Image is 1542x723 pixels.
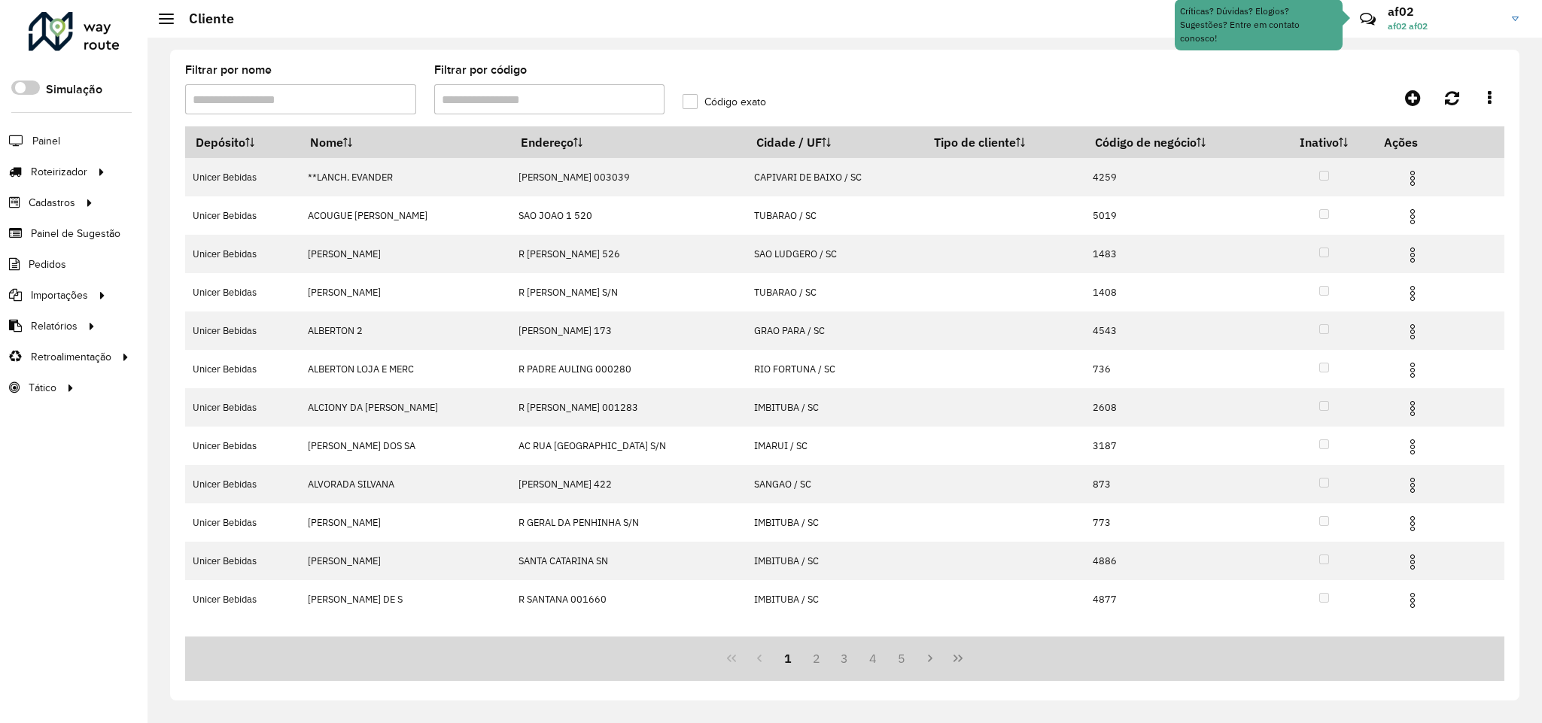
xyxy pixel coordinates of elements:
[510,465,746,503] td: [PERSON_NAME] 422
[32,133,60,149] span: Painel
[31,318,78,334] span: Relatórios
[300,542,510,580] td: [PERSON_NAME]
[510,311,746,350] td: [PERSON_NAME] 173
[185,542,300,580] td: Unicer Bebidas
[31,349,111,365] span: Retroalimentação
[300,503,510,542] td: [PERSON_NAME]
[510,273,746,311] td: R [PERSON_NAME] S/N
[185,427,300,465] td: Unicer Bebidas
[746,273,924,311] td: TUBARAO / SC
[887,644,916,673] button: 5
[300,427,510,465] td: [PERSON_NAME] DOS SA
[185,196,300,235] td: Unicer Bebidas
[1085,235,1275,273] td: 1483
[300,388,510,427] td: ALCIONY DA [PERSON_NAME]
[510,235,746,273] td: R [PERSON_NAME] 526
[916,644,944,673] button: Next Page
[944,644,972,673] button: Last Page
[185,158,300,196] td: Unicer Bebidas
[510,126,746,158] th: Endereço
[185,465,300,503] td: Unicer Bebidas
[29,257,66,272] span: Pedidos
[185,388,300,427] td: Unicer Bebidas
[185,311,300,350] td: Unicer Bebidas
[1085,503,1275,542] td: 773
[1388,20,1501,33] span: af02 af02
[746,465,924,503] td: SANGAO / SC
[746,388,924,427] td: IMBITUBA / SC
[300,196,510,235] td: ACOUGUE [PERSON_NAME]
[746,542,924,580] td: IMBITUBA / SC
[746,427,924,465] td: IMARUI / SC
[29,195,75,211] span: Cadastros
[185,273,300,311] td: Unicer Bebidas
[510,158,746,196] td: [PERSON_NAME] 003039
[300,273,510,311] td: [PERSON_NAME]
[510,542,746,580] td: SANTA CATARINA SN
[300,465,510,503] td: ALVORADA SILVANA
[185,503,300,542] td: Unicer Bebidas
[746,235,924,273] td: SAO LUDGERO / SC
[1373,126,1464,158] th: Ações
[185,580,300,618] td: Unicer Bebidas
[1085,158,1275,196] td: 4259
[510,580,746,618] td: R SANTANA 001660
[1085,126,1275,158] th: Código de negócio
[746,580,924,618] td: IMBITUBA / SC
[859,644,887,673] button: 4
[300,158,510,196] td: **LANCH. EVANDER
[1085,580,1275,618] td: 4877
[29,380,56,396] span: Tático
[1085,388,1275,427] td: 2608
[31,226,120,242] span: Painel de Sugestão
[185,126,300,158] th: Depósito
[185,61,272,79] label: Filtrar por nome
[300,235,510,273] td: [PERSON_NAME]
[300,350,510,388] td: ALBERTON LOJA E MERC
[1085,196,1275,235] td: 5019
[746,196,924,235] td: TUBARAO / SC
[510,503,746,542] td: R GERAL DA PENHINHA S/N
[185,350,300,388] td: Unicer Bebidas
[434,61,527,79] label: Filtrar por código
[1085,427,1275,465] td: 3187
[510,196,746,235] td: SAO JOAO 1 520
[300,311,510,350] td: ALBERTON 2
[174,11,234,27] h2: Cliente
[31,287,88,303] span: Importações
[746,158,924,196] td: CAPIVARI DE BAIXO / SC
[1085,542,1275,580] td: 4886
[1085,273,1275,311] td: 1408
[924,126,1085,158] th: Tipo de cliente
[683,94,766,110] label: Código exato
[185,235,300,273] td: Unicer Bebidas
[510,350,746,388] td: R PADRE AULING 000280
[746,311,924,350] td: GRAO PARA / SC
[746,350,924,388] td: RIO FORTUNA / SC
[802,644,831,673] button: 2
[1085,350,1275,388] td: 736
[510,427,746,465] td: AC RUA [GEOGRAPHIC_DATA] S/N
[831,644,859,673] button: 3
[746,503,924,542] td: IMBITUBA / SC
[300,126,510,158] th: Nome
[1274,126,1373,158] th: Inativo
[31,164,87,180] span: Roteirizador
[774,644,802,673] button: 1
[1388,5,1501,19] h3: af02
[1085,465,1275,503] td: 873
[300,580,510,618] td: [PERSON_NAME] DE S
[746,126,924,158] th: Cidade / UF
[46,81,102,99] label: Simulação
[1085,311,1275,350] td: 4543
[510,388,746,427] td: R [PERSON_NAME] 001283
[1352,3,1384,35] a: Contato Rápido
